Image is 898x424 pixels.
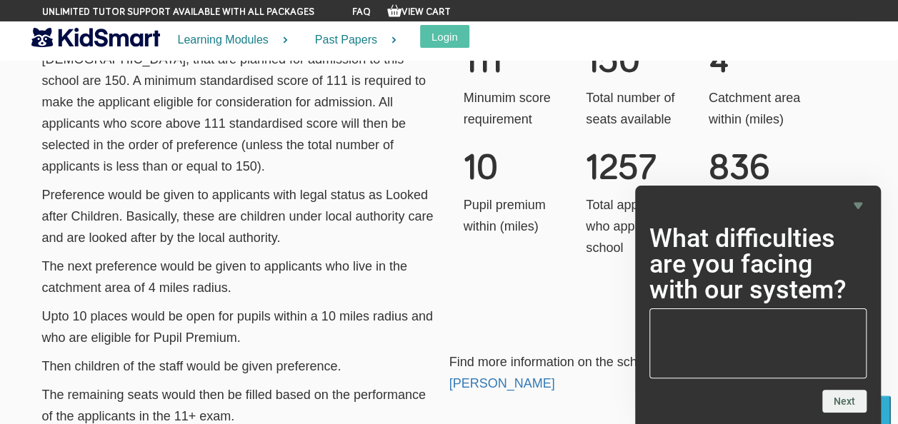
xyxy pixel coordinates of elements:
[297,21,406,59] a: Past Papers
[420,25,469,48] button: Login
[586,194,698,258] p: Total applicants who applied for this school
[586,44,698,80] h3: 150
[586,151,698,187] h3: 1257
[649,226,867,303] h2: What difficulties are you facing with our system?
[42,355,439,377] p: Then children of the staff would be given preference.
[822,390,867,413] button: Next question
[464,194,576,237] p: Pupil premium within (miles)
[42,5,314,19] span: Unlimited tutor support available with all packages
[464,151,576,187] h3: 10
[586,87,698,130] p: Total number of seats available
[849,197,867,214] button: Hide survey
[649,197,867,413] div: What difficulties are you facing with our system?
[42,184,439,248] p: Preference would be given to applicants with legal status as Looked after Children. Basically, th...
[31,25,160,50] img: KidSmart logo
[387,7,451,17] a: View Cart
[709,87,821,130] p: Catchment area within (miles)
[352,7,371,17] a: FAQ
[42,306,439,348] p: Upto 10 places would be open for pupils within a 10 miles radius and who are eligible for Pupil P...
[709,44,821,80] h3: 4
[464,87,576,130] p: Minumim score requirement
[42,256,439,298] p: The next preference would be given to applicants who live in the catchment area of 4 miles radius.
[387,4,401,18] img: Your items in the shopping basket
[464,44,576,80] h3: 111
[160,21,297,59] a: Learning Modules
[649,308,867,378] textarea: What difficulties are you facing with our system?
[709,151,821,187] h3: 836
